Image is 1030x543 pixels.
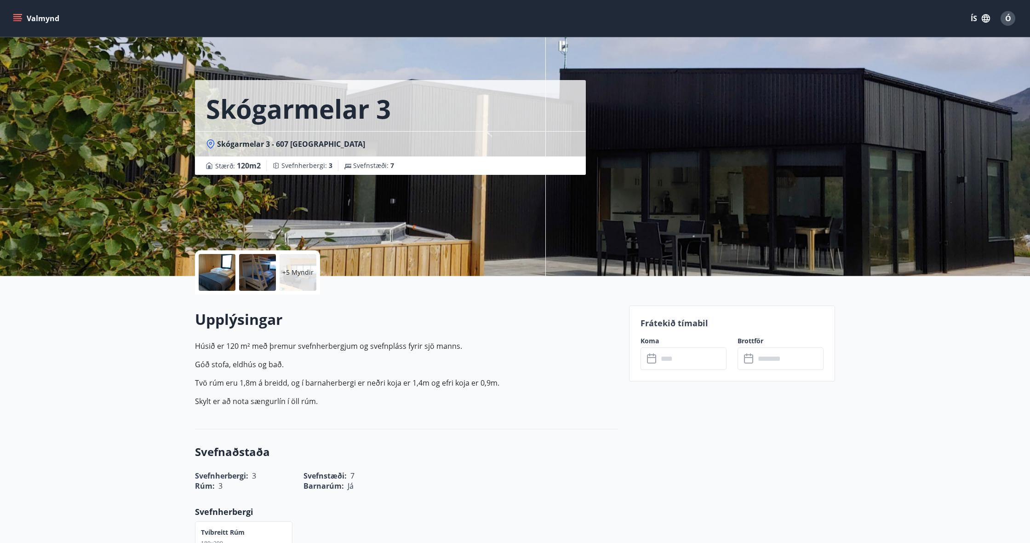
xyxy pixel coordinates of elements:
[641,336,727,346] label: Koma
[353,161,394,170] span: Svefnstæði :
[217,139,365,149] span: Skógarmelar 3 - 607 [GEOGRAPHIC_DATA]
[195,444,618,460] h3: Svefnaðstaða
[282,268,314,277] p: +5 Myndir
[390,161,394,170] span: 7
[195,481,215,491] span: Rúm :
[237,161,261,171] span: 120 m2
[997,7,1019,29] button: Ó
[966,10,995,27] button: ÍS
[738,336,824,346] label: Brottför
[329,161,332,170] span: 3
[641,317,824,329] p: Frátekið tímabil
[11,10,63,27] button: menu
[195,359,618,370] p: Góð stofa, eldhús og bað.
[195,396,618,407] p: Skylt er að nota sængurlín í öll rúm.
[195,506,618,518] p: Svefnherbergi
[201,528,245,537] p: Tvíbreitt rúm
[303,481,344,491] span: Barnarúm :
[1005,13,1011,23] span: Ó
[195,309,618,329] h2: Upplýsingar
[348,481,354,491] span: Já
[218,481,223,491] span: 3
[195,377,618,388] p: Tvö rúm eru 1,8m á breidd, og í barnaherbergi er neðri koja er 1,4m og efri koja er 0,9m.
[281,161,332,170] span: Svefnherbergi :
[206,91,391,126] h1: Skógarmelar 3
[215,160,261,171] span: Stærð :
[195,341,618,352] p: Húsið er 120 m² með þremur svefn­herbergjum og svefnpláss fyrir sjö manns.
